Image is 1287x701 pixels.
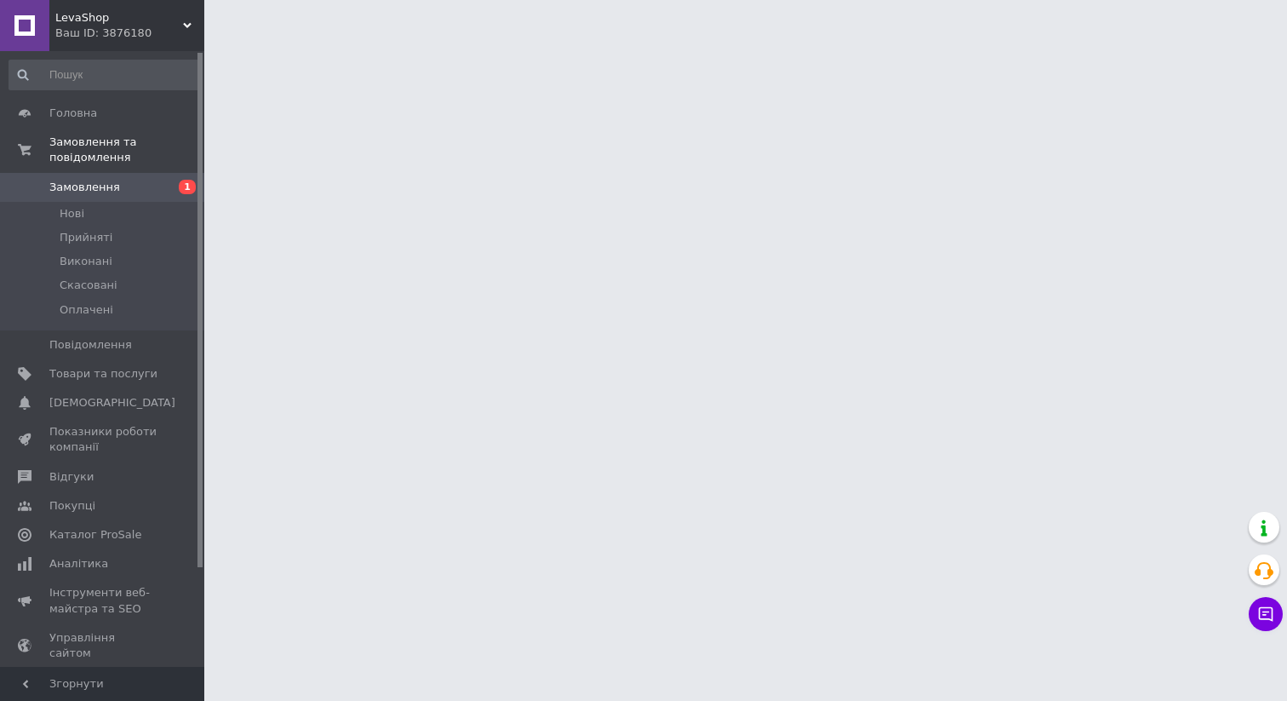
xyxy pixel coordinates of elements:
[60,302,113,318] span: Оплачені
[49,135,204,165] span: Замовлення та повідомлення
[60,230,112,245] span: Прийняті
[49,180,120,195] span: Замовлення
[49,585,157,616] span: Інструменти веб-майстра та SEO
[55,10,183,26] span: LevaShop
[49,337,132,353] span: Повідомлення
[49,106,97,121] span: Головна
[60,254,112,269] span: Виконані
[49,556,108,572] span: Аналітика
[179,180,196,194] span: 1
[55,26,204,41] div: Ваш ID: 3876180
[49,424,157,455] span: Показники роботи компанії
[49,630,157,661] span: Управління сайтом
[49,469,94,485] span: Відгуки
[49,498,95,514] span: Покупці
[60,206,84,221] span: Нові
[49,395,175,411] span: [DEMOGRAPHIC_DATA]
[1249,597,1283,631] button: Чат з покупцем
[49,527,141,543] span: Каталог ProSale
[9,60,201,90] input: Пошук
[60,278,117,293] span: Скасовані
[49,366,157,382] span: Товари та послуги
